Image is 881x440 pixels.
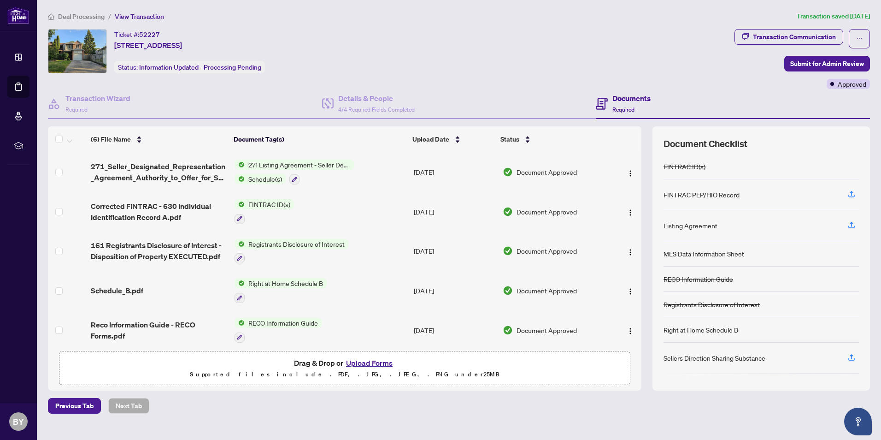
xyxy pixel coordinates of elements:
[627,170,634,177] img: Logo
[790,56,864,71] span: Submit for Admin Review
[664,161,705,172] div: FINTRAC ID(s)
[627,209,634,216] img: Logo
[245,278,327,288] span: Right at Home Schedule B
[235,160,245,170] img: Status Icon
[517,246,577,256] span: Document Approved
[245,160,354,170] span: 271 Listing Agreement - Seller Designated Representation Agreement Authority to Offer for Sale
[517,285,577,296] span: Document Approved
[844,408,872,435] button: Open asap
[235,199,294,224] button: Status IconFINTRAC ID(s)
[734,29,843,45] button: Transaction Communication
[343,357,395,369] button: Upload Forms
[114,40,182,51] span: [STREET_ADDRESS]
[664,274,733,284] div: RECO Information Guide
[517,325,577,335] span: Document Approved
[623,283,638,298] button: Logo
[338,93,415,104] h4: Details & People
[235,318,245,328] img: Status Icon
[410,152,499,192] td: [DATE]
[838,79,866,89] span: Approved
[245,318,322,328] span: RECO Information Guide
[59,351,630,386] span: Drag & Drop orUpload FormsSupported files include .PDF, .JPG, .JPEG, .PNG under25MB
[410,271,499,310] td: [DATE]
[13,415,24,428] span: BY
[410,232,499,271] td: [DATE]
[245,239,348,249] span: Registrants Disclosure of Interest
[65,369,624,380] p: Supported files include .PDF, .JPG, .JPEG, .PNG under 25 MB
[503,207,513,217] img: Document Status
[664,249,744,259] div: MLS Data Information Sheet
[115,12,164,21] span: View Transaction
[612,106,634,113] span: Required
[338,106,415,113] span: 4/4 Required Fields Completed
[627,327,634,335] img: Logo
[139,30,160,39] span: 52227
[48,398,101,414] button: Previous Tab
[612,93,651,104] h4: Documents
[664,325,738,335] div: Right at Home Schedule B
[48,30,106,73] img: IMG-E12388914_1.jpg
[91,285,143,296] span: Schedule_B.pdf
[245,174,286,184] span: Schedule(s)
[784,56,870,71] button: Submit for Admin Review
[517,207,577,217] span: Document Approved
[230,126,409,152] th: Document Tag(s)
[797,11,870,22] article: Transaction saved [DATE]
[108,11,111,22] li: /
[108,398,149,414] button: Next Tab
[503,246,513,256] img: Document Status
[91,201,227,223] span: Corrected FINTRAC - 630 Individual Identification Record A.pdf
[294,357,395,369] span: Drag & Drop or
[235,160,354,184] button: Status Icon271 Listing Agreement - Seller Designated Representation Agreement Authority to Offer ...
[503,167,513,177] img: Document Status
[623,204,638,219] button: Logo
[87,126,230,152] th: (6) File Name
[664,299,760,309] div: Registrants Disclosure of Interest
[664,190,740,200] div: FINTRAC PEP/HIO Record
[497,126,607,152] th: Status
[235,278,245,288] img: Status Icon
[235,174,245,184] img: Status Icon
[500,134,519,144] span: Status
[91,240,227,262] span: 161 Registrants Disclosure of Interest - Disposition of Property EXECUTED.pdf
[91,161,227,183] span: 271_Seller_Designated_Representation_Agreement_Authority_to_Offer_for_Sale Final.pdf
[627,249,634,256] img: Logo
[58,12,105,21] span: Deal Processing
[627,288,634,295] img: Logo
[503,325,513,335] img: Document Status
[235,239,245,249] img: Status Icon
[139,63,261,71] span: Information Updated - Processing Pending
[664,220,717,231] div: Listing Agreement
[235,239,348,264] button: Status IconRegistrants Disclosure of Interest
[55,398,94,413] span: Previous Tab
[623,165,638,179] button: Logo
[664,137,747,150] span: Document Checklist
[7,7,29,24] img: logo
[91,134,131,144] span: (6) File Name
[664,353,765,363] div: Sellers Direction Sharing Substance
[114,29,160,40] div: Ticket #:
[245,199,294,209] span: FINTRAC ID(s)
[517,167,577,177] span: Document Approved
[623,244,638,258] button: Logo
[412,134,449,144] span: Upload Date
[409,126,497,152] th: Upload Date
[114,61,265,73] div: Status:
[235,199,245,209] img: Status Icon
[503,285,513,296] img: Document Status
[410,192,499,232] td: [DATE]
[856,36,863,42] span: ellipsis
[65,106,88,113] span: Required
[623,323,638,338] button: Logo
[753,30,836,44] div: Transaction Communication
[65,93,130,104] h4: Transaction Wizard
[91,319,227,341] span: Reco Information Guide - RECO Forms.pdf
[235,278,327,303] button: Status IconRight at Home Schedule B
[410,310,499,350] td: [DATE]
[48,13,54,20] span: home
[235,318,322,343] button: Status IconRECO Information Guide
